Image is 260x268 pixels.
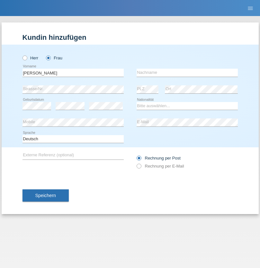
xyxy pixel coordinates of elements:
[22,33,238,41] h1: Kundin hinzufügen
[22,189,69,202] button: Speichern
[22,56,27,60] input: Herr
[35,193,56,198] span: Speichern
[137,164,184,169] label: Rechnung per E-Mail
[22,56,39,60] label: Herr
[137,164,141,172] input: Rechnung per E-Mail
[244,6,257,10] a: menu
[247,5,254,12] i: menu
[46,56,50,60] input: Frau
[137,156,181,160] label: Rechnung per Post
[137,156,141,164] input: Rechnung per Post
[46,56,62,60] label: Frau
